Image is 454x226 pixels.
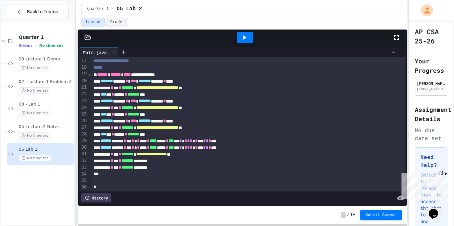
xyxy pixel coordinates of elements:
[79,184,88,190] div: 36
[39,43,63,48] span: No time set
[79,137,88,144] div: 29
[19,102,73,107] span: 03 - Lab 1
[79,57,88,64] div: 17
[414,3,435,18] div: My Account
[79,144,88,151] div: 30
[79,157,88,164] div: 32
[35,43,37,48] span: •
[417,87,446,92] div: [EMAIL_ADDRESS][PERSON_NAME][DOMAIN_NAME]
[79,77,88,84] div: 20
[79,124,88,131] div: 27
[79,98,88,104] div: 23
[366,212,397,218] span: Submit Answer
[19,124,73,130] span: 04 Lecture 2 Notes
[79,104,88,111] div: 24
[360,210,402,220] button: Submit Answer
[3,3,46,42] div: Chat with us now!Close
[106,18,127,27] button: Grade
[6,5,69,19] button: Back to Teams
[81,193,111,202] div: History
[79,47,118,57] div: Main.java
[426,199,447,219] iframe: chat widget
[19,34,73,40] span: Quarter 1
[417,80,446,86] div: [PERSON_NAME]
[81,18,104,27] button: Lesson
[79,131,88,137] div: 28
[87,6,109,12] span: Quarter 1
[399,171,447,199] iframe: chat widget
[79,64,88,71] div: 18
[19,147,73,152] span: 05 Lab 2
[415,56,448,75] h2: Your Progress
[79,84,88,91] div: 21
[27,8,58,15] span: Back to Teams
[415,126,448,142] div: No due date set
[79,171,88,178] div: 34
[79,177,88,184] div: 35
[79,71,88,77] div: 19
[79,49,110,56] div: Main.java
[341,212,346,218] span: -
[79,91,88,97] div: 22
[19,79,73,85] span: 02 - Lecture 1 Problem 2
[19,110,51,116] span: No time set
[79,111,88,117] div: 25
[79,151,88,157] div: 31
[19,132,51,139] span: No time set
[79,164,88,171] div: 33
[79,117,88,124] div: 26
[19,56,73,62] span: 00 Lecture 1 Demo
[19,65,51,71] span: No time set
[111,6,114,12] span: /
[19,155,51,161] span: No time set
[415,105,448,123] h2: Assignment Details
[347,212,349,218] span: /
[415,27,448,45] h1: AP CSA 25-26
[350,212,355,218] span: 10
[116,5,142,13] span: 05 Lab 2
[88,71,91,76] span: Fold line
[19,87,51,94] span: No time set
[420,153,442,169] h3: Need Help?
[19,43,33,48] span: 5 items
